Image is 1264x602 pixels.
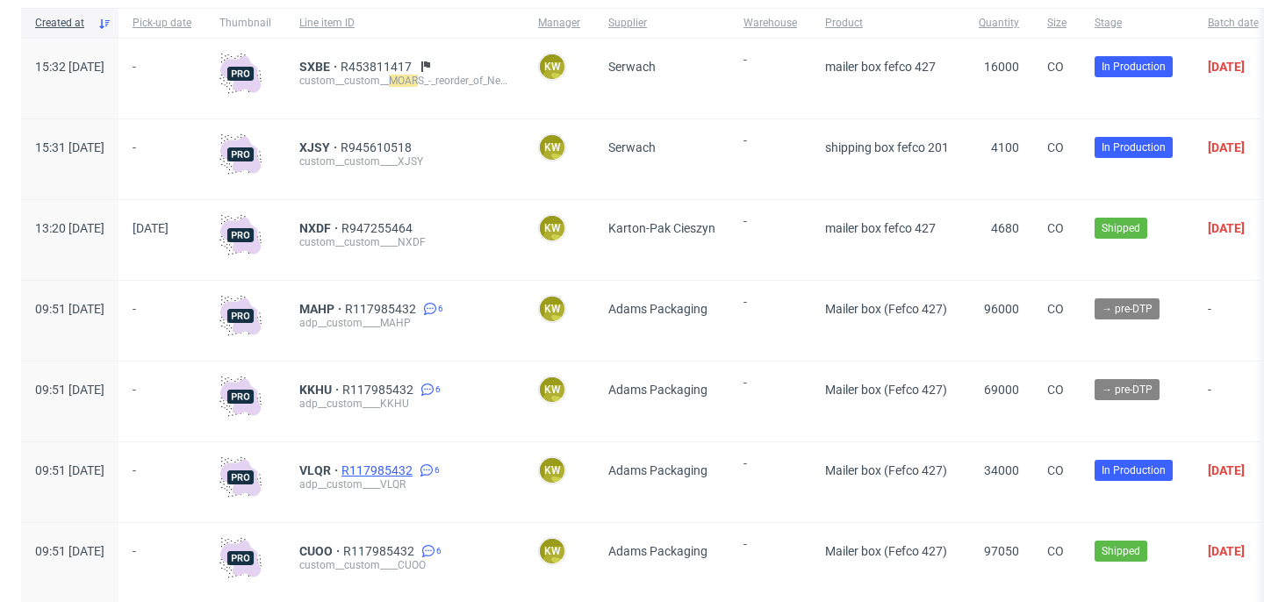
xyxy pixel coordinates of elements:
[133,140,191,178] span: -
[540,297,564,321] figcaption: KW
[608,383,707,397] span: Adams Packaging
[299,383,342,397] a: KKHU
[341,60,415,74] a: R453811417
[299,463,341,477] a: VLQR
[435,383,441,397] span: 6
[1208,60,1245,74] span: [DATE]
[418,544,442,558] a: 6
[743,295,797,340] span: -
[984,302,1019,316] span: 96000
[540,54,564,79] figcaption: KW
[1208,16,1259,31] span: Batch date
[417,383,441,397] a: 6
[825,16,949,31] span: Product
[219,133,262,176] img: pro-icon.017ec5509f39f3e742e3.png
[299,221,341,235] span: NXDF
[133,16,191,31] span: Pick-up date
[608,302,707,316] span: Adams Packaging
[608,60,656,74] span: Serwach
[1208,140,1245,154] span: [DATE]
[1047,221,1064,235] span: CO
[825,140,949,154] span: shipping box fefco 201
[1208,383,1259,420] span: -
[345,302,420,316] a: R117985432
[540,216,564,240] figcaption: KW
[420,302,443,316] a: 6
[299,154,510,168] div: custom__custom____XJSY
[35,16,90,31] span: Created at
[1047,302,1064,316] span: CO
[1102,301,1153,317] span: → pre-DTP
[984,60,1019,74] span: 16000
[984,463,1019,477] span: 34000
[434,463,440,477] span: 6
[608,16,715,31] span: Supplier
[540,135,564,160] figcaption: KW
[1102,462,1166,478] span: In Production
[299,60,341,74] a: SXBE
[299,235,510,249] div: custom__custom____NXDF
[1047,16,1066,31] span: Size
[299,477,510,491] div: adp__custom____VLQR
[1047,544,1064,558] span: CO
[219,456,262,498] img: pro-icon.017ec5509f39f3e742e3.png
[540,458,564,483] figcaption: KW
[343,544,418,558] a: R117985432
[825,60,936,74] span: mailer box fefco 427
[984,383,1019,397] span: 69000
[608,140,656,154] span: Serwach
[342,383,417,397] a: R117985432
[743,133,797,178] span: -
[1208,221,1245,235] span: [DATE]
[35,221,104,235] span: 13:20 [DATE]
[1047,140,1064,154] span: CO
[608,221,715,235] span: Karton-Pak Cieszyn
[436,544,442,558] span: 6
[1208,302,1259,340] span: -
[219,214,262,256] img: pro-icon.017ec5509f39f3e742e3.png
[133,60,191,97] span: -
[341,463,416,477] a: R117985432
[743,214,797,259] span: -
[389,75,418,87] mark: MOAR
[299,140,341,154] span: XJSY
[991,221,1019,235] span: 4680
[299,316,510,330] div: adp__custom____MAHP
[743,456,797,501] span: -
[1208,544,1245,558] span: [DATE]
[219,53,262,95] img: pro-icon.017ec5509f39f3e742e3.png
[299,544,343,558] a: CUOO
[35,140,104,154] span: 15:31 [DATE]
[219,376,262,418] img: pro-icon.017ec5509f39f3e742e3.png
[341,140,415,154] a: R945610518
[743,376,797,420] span: -
[133,221,169,235] span: [DATE]
[825,463,947,477] span: Mailer box (Fefco 427)
[341,221,416,235] span: R947255464
[35,302,104,316] span: 09:51 [DATE]
[540,377,564,402] figcaption: KW
[35,60,104,74] span: 15:32 [DATE]
[35,383,104,397] span: 09:51 [DATE]
[299,16,510,31] span: Line item ID
[133,383,191,420] span: -
[219,537,262,579] img: pro-icon.017ec5509f39f3e742e3.png
[1102,543,1140,559] span: Shipped
[1208,463,1245,477] span: [DATE]
[608,544,707,558] span: Adams Packaging
[416,463,440,477] a: 6
[1047,463,1064,477] span: CO
[299,74,510,88] div: custom__custom__ S_-_reorder_of_New_Gift_Box_220x150x55_16_000_units__SXBE
[540,539,564,563] figcaption: KW
[1102,220,1140,236] span: Shipped
[133,463,191,501] span: -
[984,544,1019,558] span: 97050
[299,302,345,316] span: MAHP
